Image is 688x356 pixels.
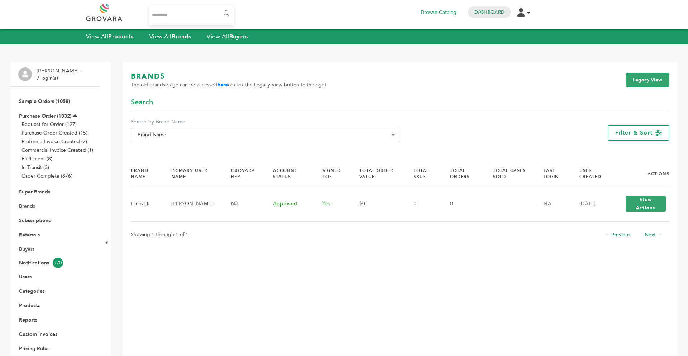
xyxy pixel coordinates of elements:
[615,129,653,137] span: Filter & Sort
[131,81,326,89] span: The old brands page can be accessed or click the Legacy View button to the right
[21,138,87,145] a: Proforma Invoice Created (2)
[131,71,326,81] h1: BRANDS
[86,33,134,41] a: View AllProducts
[314,186,350,222] td: Yes
[18,67,32,81] img: profile.png
[162,186,222,222] td: [PERSON_NAME]
[218,81,228,88] a: here
[131,186,162,222] td: Frunack
[613,161,669,186] th: Actions
[135,130,396,140] span: Brand Name
[172,33,191,41] strong: Brands
[229,33,248,41] strong: Buyers
[535,161,570,186] th: Last Login
[350,161,405,186] th: Total Order Value
[535,186,570,222] td: NA
[131,128,400,142] span: Brand Name
[19,246,34,253] a: Buyers
[207,33,248,41] a: View AllBuyers
[21,147,93,154] a: Commercial Invoice Created (1)
[405,186,441,222] td: 0
[21,121,77,128] a: Request for Order (127)
[19,217,51,224] a: Subscriptions
[19,288,45,295] a: Categories
[131,118,400,126] label: Search by Brand Name
[264,186,314,222] td: Approved
[149,5,234,25] input: Search...
[421,9,457,17] a: Browse Catalog
[19,113,71,120] a: Purchase Order (1032)
[53,258,63,268] span: 770
[19,258,92,268] a: Notifications770
[19,302,40,309] a: Products
[474,9,505,15] a: Dashboard
[626,196,666,212] button: View Actions
[21,130,87,136] a: Purchase Order Created (15)
[19,188,50,195] a: Super Brands
[37,67,84,81] li: [PERSON_NAME] - 7 login(s)
[131,97,153,107] span: Search
[264,161,314,186] th: Account Status
[131,230,188,239] p: Showing 1 through 1 of 1
[441,161,484,186] th: Total Orders
[19,231,40,238] a: Referrals
[19,317,37,323] a: Reports
[441,186,484,222] td: 0
[162,161,222,186] th: Primary User Name
[19,331,57,338] a: Custom Invoices
[570,186,613,222] td: [DATE]
[405,161,441,186] th: Total SKUs
[314,161,350,186] th: Signed TOS
[570,161,613,186] th: User Created
[21,173,72,179] a: Order Complete (876)
[149,33,191,41] a: View AllBrands
[21,155,52,162] a: Fulfillment (8)
[131,161,162,186] th: Brand Name
[19,345,49,352] a: Pricing Rules
[645,231,662,238] a: Next →
[19,203,35,210] a: Brands
[350,186,405,222] td: $0
[484,161,535,186] th: Total Cases Sold
[108,33,133,41] strong: Products
[19,273,32,280] a: Users
[21,164,49,171] a: In-Transit (3)
[222,186,264,222] td: NA
[605,231,630,238] a: ← Previous
[626,73,669,87] a: Legacy View
[222,161,264,186] th: Grovara Rep
[19,98,70,105] a: Sample Orders (1058)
